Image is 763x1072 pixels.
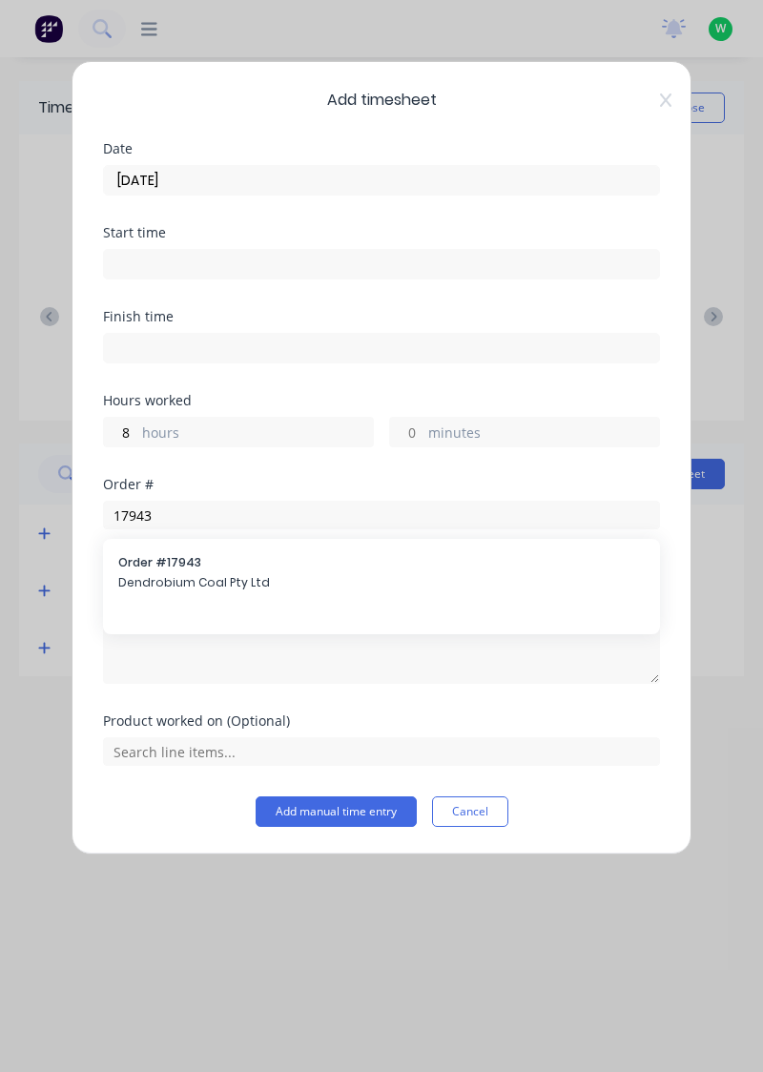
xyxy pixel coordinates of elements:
div: Product worked on (Optional) [103,714,660,728]
label: hours [142,423,373,446]
input: Search line items... [103,737,660,766]
div: Date [103,142,660,155]
input: Search order number... [103,501,660,529]
span: Add timesheet [103,89,660,112]
div: Start time [103,226,660,239]
div: Order # [103,478,660,491]
button: Add manual time entry [256,796,417,827]
input: 0 [390,418,423,446]
div: Hours worked [103,394,660,407]
span: Dendrobium Coal Pty Ltd [118,574,645,591]
label: minutes [428,423,659,446]
div: Finish time [103,310,660,323]
button: Cancel [432,796,508,827]
input: 0 [104,418,137,446]
span: Order # 17943 [118,554,645,571]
